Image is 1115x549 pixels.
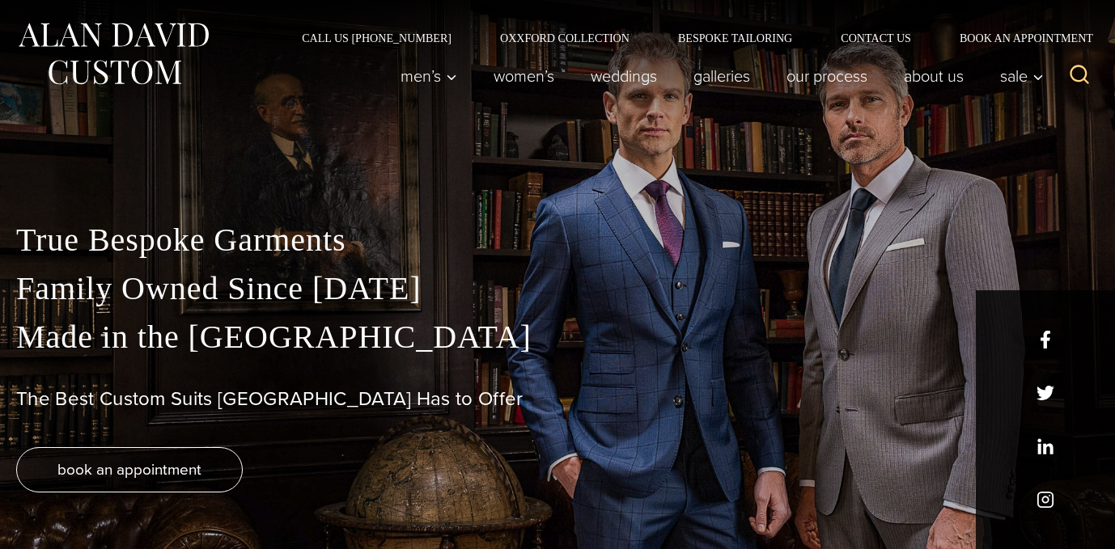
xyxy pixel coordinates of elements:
a: Contact Us [816,32,935,44]
a: Call Us [PHONE_NUMBER] [278,32,476,44]
a: About Us [886,60,982,92]
p: True Bespoke Garments Family Owned Since [DATE] Made in the [GEOGRAPHIC_DATA] [16,216,1099,361]
span: book an appointment [57,458,201,481]
h1: The Best Custom Suits [GEOGRAPHIC_DATA] Has to Offer [16,387,1099,411]
a: Bespoke Tailoring [654,32,816,44]
span: Men’s [401,68,457,84]
a: Book an Appointment [935,32,1099,44]
nav: Secondary Navigation [278,32,1099,44]
a: Our Process [769,60,886,92]
a: Galleries [676,60,769,92]
a: Women’s [476,60,573,92]
span: Sale [1000,68,1044,84]
a: book an appointment [16,447,243,492]
img: Alan David Custom [16,18,210,90]
a: Oxxford Collection [476,32,654,44]
button: View Search Form [1060,57,1099,95]
nav: Primary Navigation [383,60,1053,92]
a: weddings [573,60,676,92]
